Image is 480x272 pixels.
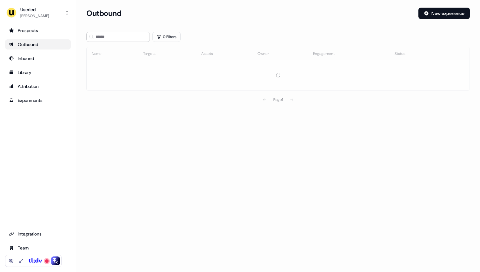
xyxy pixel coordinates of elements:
div: Userled [20,6,49,13]
div: Inbound [9,55,67,62]
a: Go to team [5,243,71,253]
h3: Outbound [86,9,121,18]
div: [PERSON_NAME] [20,13,49,19]
div: Library [9,69,67,76]
a: Go to prospects [5,25,71,36]
a: Go to integrations [5,229,71,239]
div: Integrations [9,231,67,237]
a: Go to templates [5,67,71,77]
button: 0 Filters [152,32,181,42]
div: Team [9,245,67,251]
a: Go to experiments [5,95,71,105]
div: Outbound [9,41,67,48]
div: Experiments [9,97,67,103]
button: New experience [418,8,470,19]
div: Prospects [9,27,67,34]
a: Go to attribution [5,81,71,91]
a: Go to outbound experience [5,39,71,50]
button: Userled[PERSON_NAME] [5,5,71,20]
div: Attribution [9,83,67,90]
a: Go to Inbound [5,53,71,63]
